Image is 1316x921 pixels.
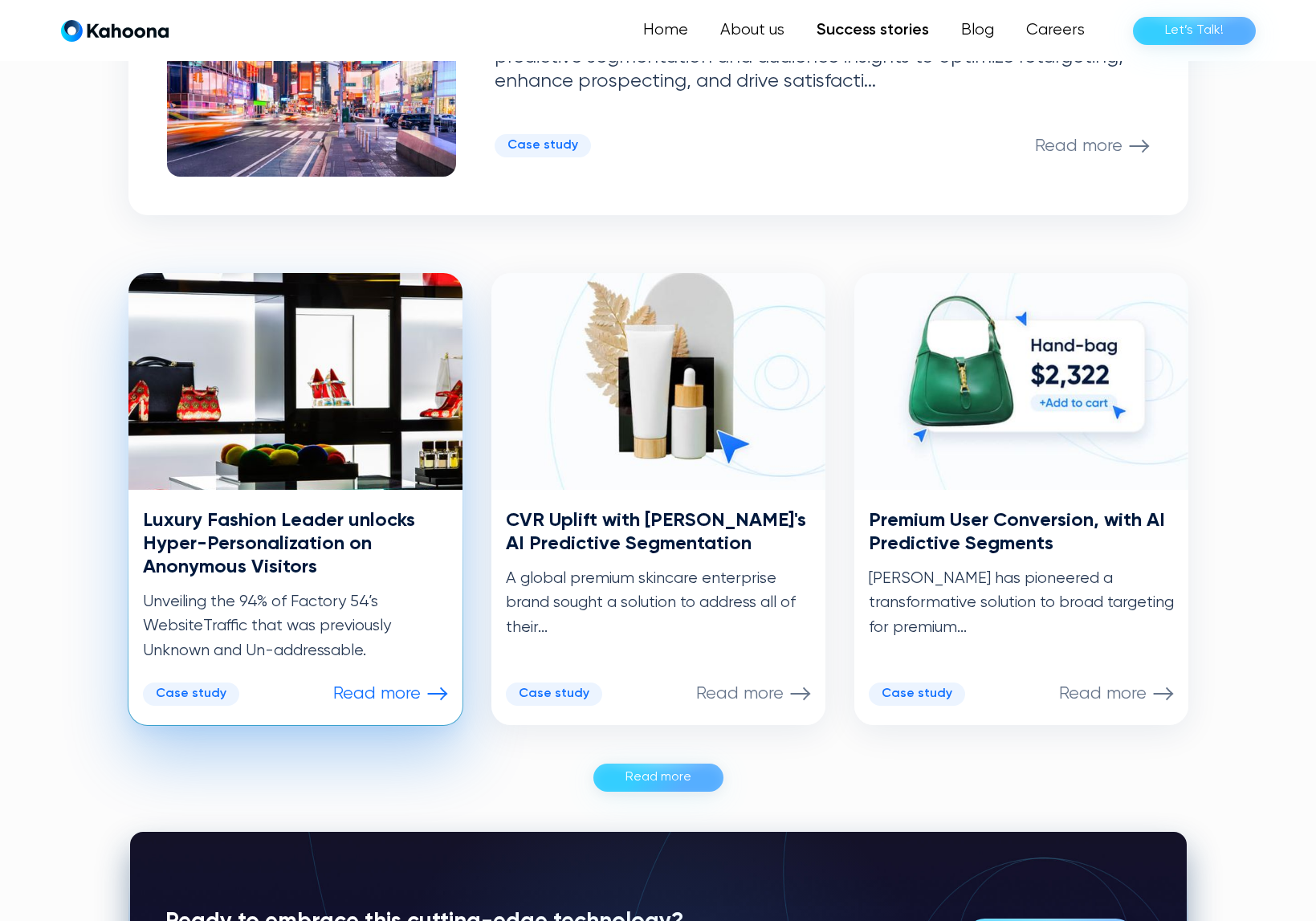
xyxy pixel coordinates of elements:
[1059,683,1147,704] p: Read more
[1010,14,1101,47] a: Careers
[506,509,811,556] h3: CVR Uplift with [PERSON_NAME]'s AI Predictive Segmentation
[156,687,226,702] div: Case study
[143,509,448,578] h3: Luxury Fashion Leader unlocks Hyper-Personalization on Anonymous Visitors
[801,14,945,47] a: Success stories
[491,273,825,725] a: CVR Uplift with [PERSON_NAME]'s AI Predictive SegmentationA global premium skincare enterprise br...
[128,273,462,725] a: Luxury Fashion Leader unlocks Hyper-Personalization on Anonymous VisitorsUnveiling the 94% of Fac...
[627,14,704,47] a: Home
[1035,136,1122,157] p: Read more
[593,764,723,792] a: Read more
[625,764,691,790] div: Read more
[1165,18,1224,43] div: Let’s Talk!
[869,567,1174,640] p: [PERSON_NAME] has pioneered a transformative solution to broad targeting for premium...
[519,687,589,702] div: Case study
[854,273,1188,725] a: Premium User Conversion, with AI Predictive Segments[PERSON_NAME] has pioneered a transformative ...
[869,509,1174,556] h3: Premium User Conversion, with AI Predictive Segments
[506,567,811,640] p: A global premium skincare enterprise brand sought a solution to address all of their...
[61,19,169,43] a: home
[945,14,1010,47] a: Blog
[507,138,578,153] div: Case study
[696,683,784,704] p: Read more
[1133,17,1256,45] a: Let’s Talk!
[704,14,801,47] a: About us
[143,590,448,663] p: Unveiling the 94% of Factory 54’s WebsiteTraffic that was previously Unknown and Un-addressable.
[882,687,952,702] div: Case study
[333,683,421,704] p: Read more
